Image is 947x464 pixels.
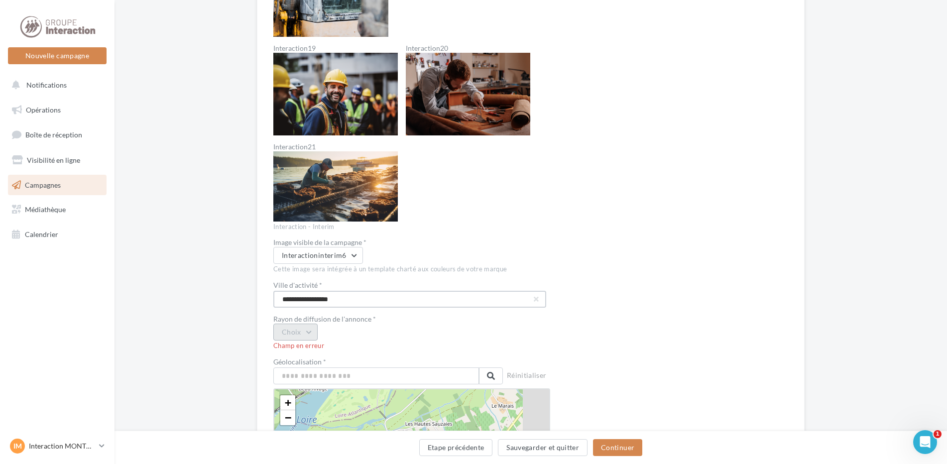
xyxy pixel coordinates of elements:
a: Calendrier [6,224,109,245]
img: Interaction19 [273,53,398,136]
label: Géolocalisation * [273,358,503,365]
span: Notifications [26,81,67,89]
img: Interaction20 [406,53,530,136]
label: Interaction20 [406,45,530,52]
span: 1 [934,430,942,438]
a: Opérations [6,100,109,120]
a: Zoom in [280,395,295,410]
img: Interaction21 [273,151,398,221]
button: Interactioninterim6 [273,247,363,264]
span: − [285,411,291,424]
label: Interaction19 [273,45,398,52]
span: Médiathèque [25,205,66,214]
a: Zoom out [280,410,295,425]
button: Sauvegarder et quitter [498,439,588,456]
a: Médiathèque [6,199,109,220]
a: Boîte de réception [6,124,109,145]
button: Continuer [593,439,642,456]
span: Campagnes [25,180,61,189]
span: Opérations [26,106,61,114]
span: Visibilité en ligne [27,156,80,164]
div: Image visible de la campagne * [273,239,550,246]
a: Visibilité en ligne [6,150,109,171]
button: Notifications [6,75,105,96]
div: Champ en erreur [273,342,550,350]
p: Interaction MONTPELLIER [29,441,95,451]
button: Nouvelle campagne [8,47,107,64]
iframe: Intercom live chat [913,430,937,454]
button: Réinitialiser [503,369,551,383]
label: Interaction21 [273,143,398,150]
span: + [285,396,291,409]
div: Cette image sera intégrée à un template charté aux couleurs de votre marque [273,265,550,274]
div: Interaction - Interim [273,223,550,232]
span: IM [13,441,22,451]
button: Etape précédente [419,439,493,456]
span: Boîte de réception [25,130,82,139]
a: Campagnes [6,175,109,196]
span: Calendrier [25,230,58,238]
div: Rayon de diffusion de l'annonce * [273,316,550,323]
a: IM Interaction MONTPELLIER [8,437,107,456]
label: Ville d'activité * [273,282,542,289]
button: Choix [273,324,318,341]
